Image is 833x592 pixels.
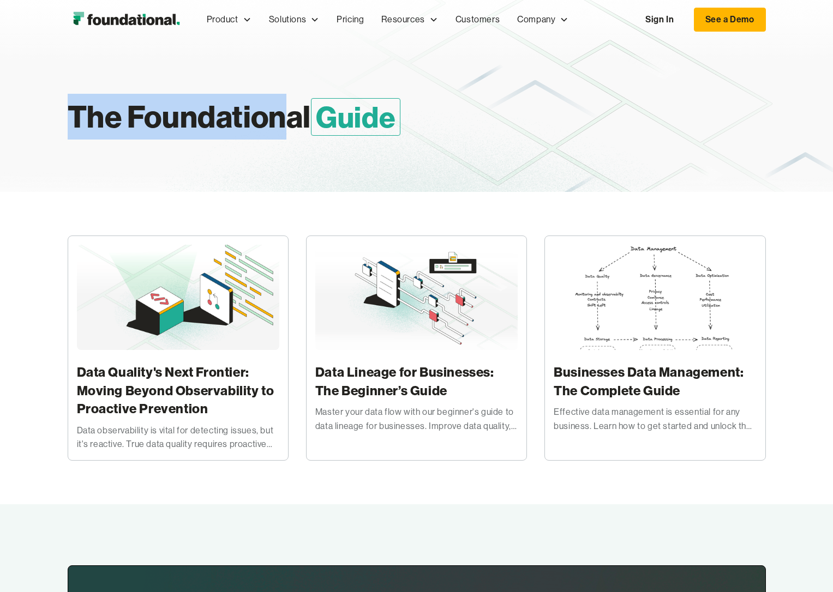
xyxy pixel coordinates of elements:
[315,405,518,433] div: Master your data flow with our beginner's guide to data lineage for businesses. Improve data qual...
[508,2,577,38] div: Company
[447,2,508,38] a: Customers
[306,235,527,461] a: Data Lineage for Businesses: The Beginner’s GuideMaster your data flow with our beginner's guide ...
[77,363,279,418] h3: Data Quality's Next Frontier: Moving Beyond Observability to Proactive Prevention
[381,13,424,27] div: Resources
[554,363,756,400] h3: Businesses Data Management: The Complete Guide
[694,8,766,32] a: See a Demo
[198,2,260,38] div: Product
[544,235,765,461] a: Businesses Data Management: The Complete GuideEffective data management is essential for any busi...
[517,13,555,27] div: Company
[77,424,279,451] div: Data observability is vital for detecting issues, but it's reactive. True data quality requires p...
[328,2,373,38] a: Pricing
[373,2,446,38] div: Resources
[315,363,518,400] h3: Data Lineage for Businesses: The Beginner’s Guide
[207,13,238,27] div: Product
[311,98,400,136] span: Guide
[260,2,328,38] div: Solutions
[637,466,833,592] iframe: Chat Widget
[68,94,525,140] h1: The Foundational
[634,8,685,31] a: Sign In
[68,9,185,31] a: home
[554,405,756,433] div: Effective data management is essential for any business. Learn how to get started and unlock the ...
[68,9,185,31] img: Foundational Logo
[269,13,306,27] div: Solutions
[68,235,289,461] a: Data Quality's Next Frontier: Moving Beyond Observability to Proactive PreventionData observabili...
[637,466,833,592] div: Виджет чата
